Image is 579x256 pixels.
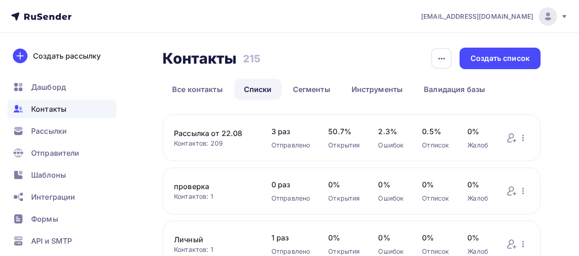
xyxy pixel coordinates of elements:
div: Отписок [422,194,449,203]
span: 0% [328,179,360,190]
div: Контактов: 1 [174,245,253,254]
a: Личный [174,234,253,245]
div: Отписок [422,247,449,256]
span: 50.7% [328,126,360,137]
div: Жалоб [467,141,488,150]
div: Создать рассылку [33,50,101,61]
span: 0 раз [271,179,310,190]
span: 0% [467,126,488,137]
a: Дашборд [7,78,116,96]
span: Интеграции [31,191,75,202]
h3: 215 [243,52,260,65]
div: Ошибок [378,247,404,256]
span: Отправители [31,147,80,158]
span: 0.5% [422,126,449,137]
span: 0% [467,232,488,243]
span: [EMAIL_ADDRESS][DOMAIN_NAME] [421,12,533,21]
div: Контактов: 209 [174,139,253,148]
span: 0% [422,179,449,190]
a: Формы [7,210,116,228]
a: Сегменты [283,79,340,100]
div: Открытия [328,194,360,203]
a: Отправители [7,144,116,162]
div: Ошибок [378,194,404,203]
div: Открытия [328,141,360,150]
span: Рассылки [31,125,67,136]
div: Отправлено [271,194,310,203]
span: 0% [378,179,404,190]
span: 0% [422,232,449,243]
span: 0% [378,232,404,243]
span: Дашборд [31,82,66,93]
div: Открытия [328,247,360,256]
span: 0% [467,179,488,190]
div: Отправлено [271,141,310,150]
div: Ошибок [378,141,404,150]
div: Жалоб [467,247,488,256]
a: [EMAIL_ADDRESS][DOMAIN_NAME] [421,7,568,26]
span: 3 раз [271,126,310,137]
span: Формы [31,213,58,224]
div: Отправлено [271,247,310,256]
span: Шаблоны [31,169,66,180]
span: 1 раз [271,232,310,243]
span: 0% [328,232,360,243]
a: Шаблоны [7,166,116,184]
a: Контакты [7,100,116,118]
a: Списки [234,79,281,100]
a: Инструменты [342,79,413,100]
div: Отписок [422,141,449,150]
span: API и SMTP [31,235,72,246]
div: Контактов: 1 [174,192,253,201]
a: Рассылки [7,122,116,140]
div: Жалоб [467,194,488,203]
a: Рассылка от 22.08 [174,128,253,139]
span: Контакты [31,103,66,114]
a: проверка [174,181,253,192]
a: Валидация базы [414,79,495,100]
a: Все контакты [162,79,233,100]
h2: Контакты [162,49,237,68]
div: Создать список [471,53,530,64]
span: 2.3% [378,126,404,137]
